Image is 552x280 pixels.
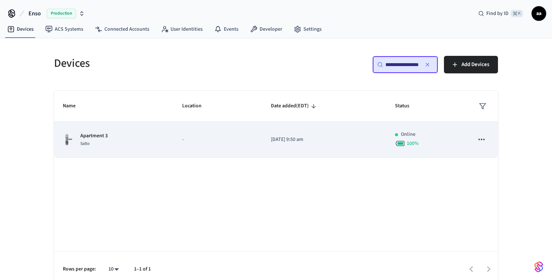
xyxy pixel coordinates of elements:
[461,60,489,69] span: Add Devices
[401,131,415,138] p: Online
[534,261,543,273] img: SeamLogoGradient.69752ec5.svg
[288,23,327,36] a: Settings
[1,23,39,36] a: Devices
[182,100,211,112] span: Location
[89,23,155,36] a: Connected Accounts
[39,23,89,36] a: ACS Systems
[271,136,377,143] p: [DATE] 9:50 am
[47,9,76,18] span: Production
[63,100,85,112] span: Name
[244,23,288,36] a: Developer
[155,23,208,36] a: User Identities
[28,9,41,18] span: Enso
[54,56,272,71] h5: Devices
[472,7,529,20] div: Find by ID⌘ K
[63,134,74,146] img: salto_escutcheon_pin
[80,132,108,140] p: Apartment 3
[271,100,318,112] span: Date added(EDT)
[105,264,122,275] div: 10
[407,140,419,147] span: 100 %
[80,141,90,147] span: Salto
[395,100,419,112] span: Status
[511,10,523,17] span: ⌘ K
[532,6,546,21] button: aa
[486,10,509,17] span: Find by ID
[532,7,545,20] span: aa
[444,56,498,73] button: Add Devices
[208,23,244,36] a: Events
[54,91,498,158] table: sticky table
[134,265,151,273] p: 1–1 of 1
[182,136,253,143] p: -
[63,265,96,273] p: Rows per page:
